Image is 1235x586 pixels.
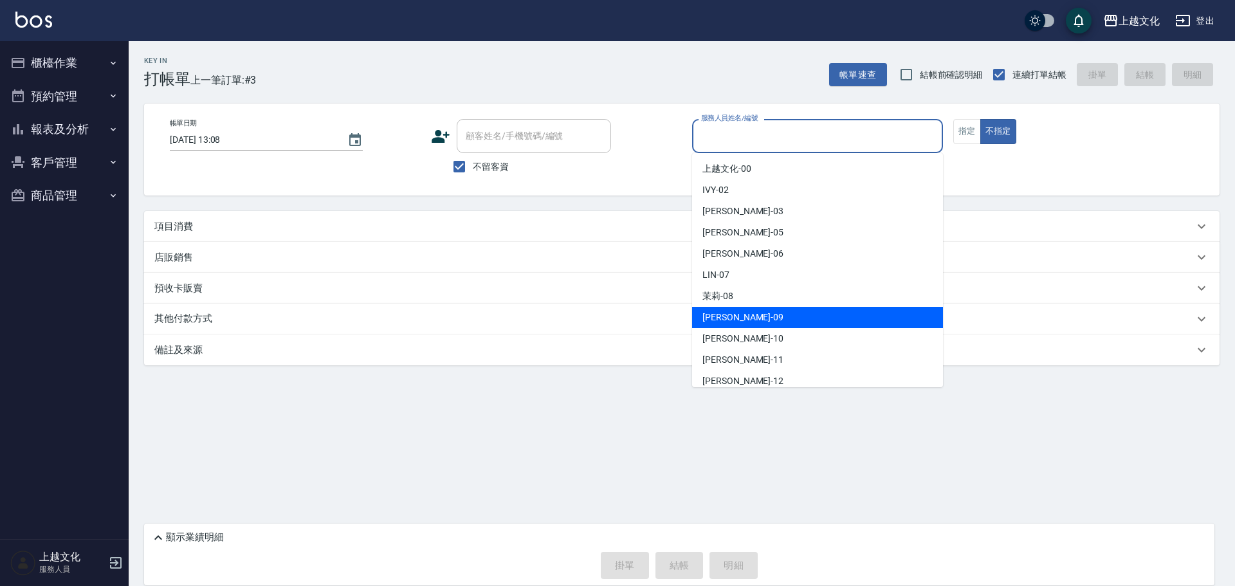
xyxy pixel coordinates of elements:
button: Choose date, selected date is 2025-10-10 [340,125,370,156]
span: 結帳前確認明細 [920,68,983,82]
button: 商品管理 [5,179,123,212]
img: Logo [15,12,52,28]
button: save [1066,8,1092,33]
div: 上越文化 [1119,13,1160,29]
div: 項目消費 [144,211,1220,242]
p: 服務人員 [39,563,105,575]
button: 登出 [1170,9,1220,33]
span: LIN -07 [702,268,729,282]
input: YYYY/MM/DD hh:mm [170,129,334,151]
div: 其他付款方式 [144,304,1220,334]
label: 帳單日期 [170,118,197,128]
span: [PERSON_NAME] -11 [702,353,783,367]
p: 預收卡販賣 [154,282,203,295]
span: 上越文化 -00 [702,162,751,176]
button: 帳單速查 [829,63,887,87]
label: 服務人員姓名/編號 [701,113,758,123]
span: IVY -02 [702,183,729,197]
button: 客戶管理 [5,146,123,179]
button: 預約管理 [5,80,123,113]
span: 不留客資 [473,160,509,174]
button: 櫃檯作業 [5,46,123,80]
button: 不指定 [980,119,1016,144]
span: [PERSON_NAME] -12 [702,374,783,388]
button: 指定 [953,119,981,144]
div: 預收卡販賣 [144,273,1220,304]
p: 店販銷售 [154,251,193,264]
h5: 上越文化 [39,551,105,563]
span: [PERSON_NAME] -06 [702,247,783,261]
span: 連續打單結帳 [1012,68,1066,82]
button: 上越文化 [1098,8,1165,34]
button: 報表及分析 [5,113,123,146]
span: [PERSON_NAME] -09 [702,311,783,324]
p: 其他付款方式 [154,312,219,326]
span: 茉莉 -08 [702,289,733,303]
img: Person [10,550,36,576]
h2: Key In [144,57,190,65]
h3: 打帳單 [144,70,190,88]
span: 上一筆訂單:#3 [190,72,257,88]
div: 店販銷售 [144,242,1220,273]
p: 顯示業績明細 [166,531,224,544]
p: 備註及來源 [154,343,203,357]
span: [PERSON_NAME] -10 [702,332,783,345]
span: [PERSON_NAME] -05 [702,226,783,239]
span: [PERSON_NAME] -03 [702,205,783,218]
div: 備註及來源 [144,334,1220,365]
p: 項目消費 [154,220,193,233]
